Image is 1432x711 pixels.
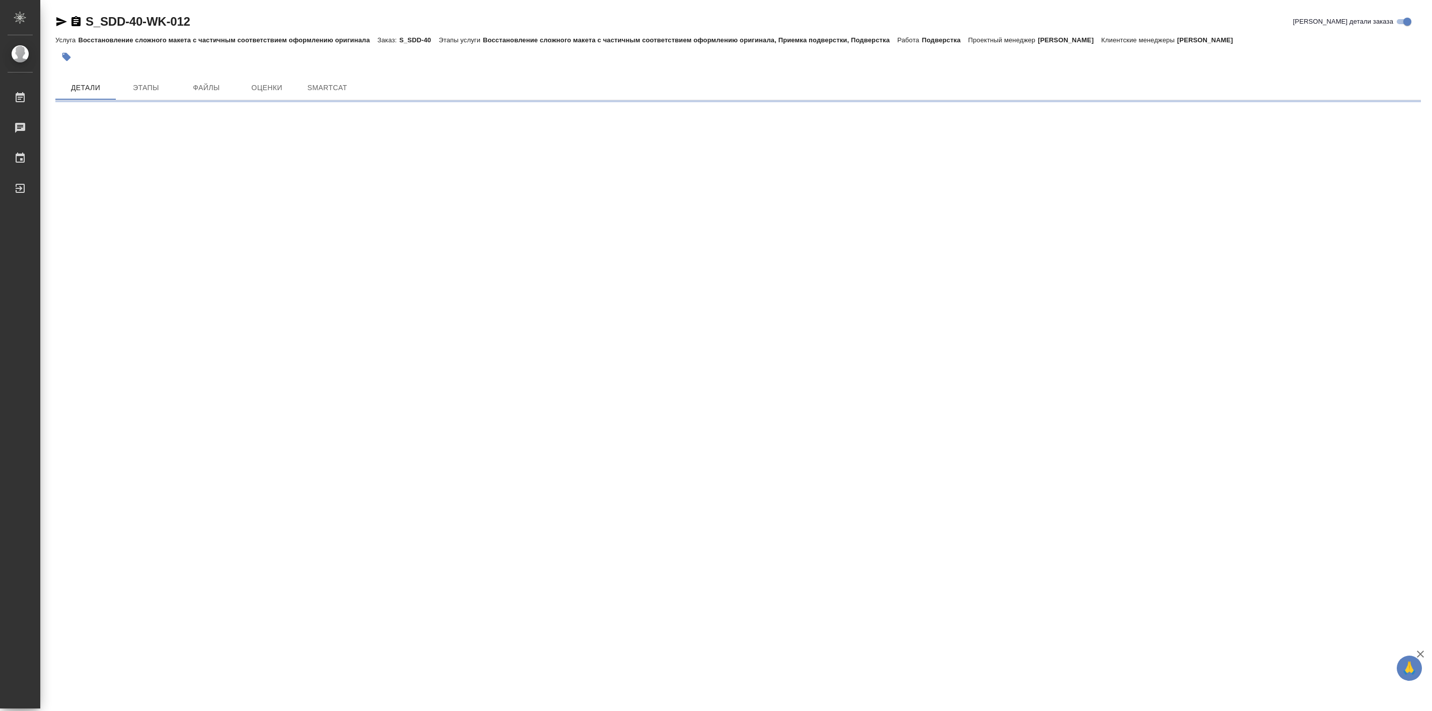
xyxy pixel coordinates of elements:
p: S_SDD-40 [399,36,439,44]
span: SmartCat [303,82,351,94]
p: Подверстка [922,36,968,44]
span: 🙏 [1401,658,1418,679]
p: Работа [897,36,922,44]
button: Скопировать ссылку для ЯМессенджера [55,16,67,28]
span: [PERSON_NAME] детали заказа [1293,17,1393,27]
span: Оценки [243,82,291,94]
p: Проектный менеджер [968,36,1038,44]
p: [PERSON_NAME] [1038,36,1101,44]
button: Скопировать ссылку [70,16,82,28]
button: 🙏 [1397,656,1422,681]
span: Файлы [182,82,231,94]
span: Этапы [122,82,170,94]
button: Добавить тэг [55,46,78,68]
p: Клиентские менеджеры [1101,36,1177,44]
p: Восстановление сложного макета с частичным соответствием оформлению оригинала [78,36,377,44]
span: Детали [61,82,110,94]
p: [PERSON_NAME] [1177,36,1241,44]
p: Этапы услуги [439,36,483,44]
p: Услуга [55,36,78,44]
a: S_SDD-40-WK-012 [86,15,190,28]
p: Восстановление сложного макета с частичным соответствием оформлению оригинала, Приемка подверстки... [483,36,897,44]
p: Заказ: [378,36,399,44]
